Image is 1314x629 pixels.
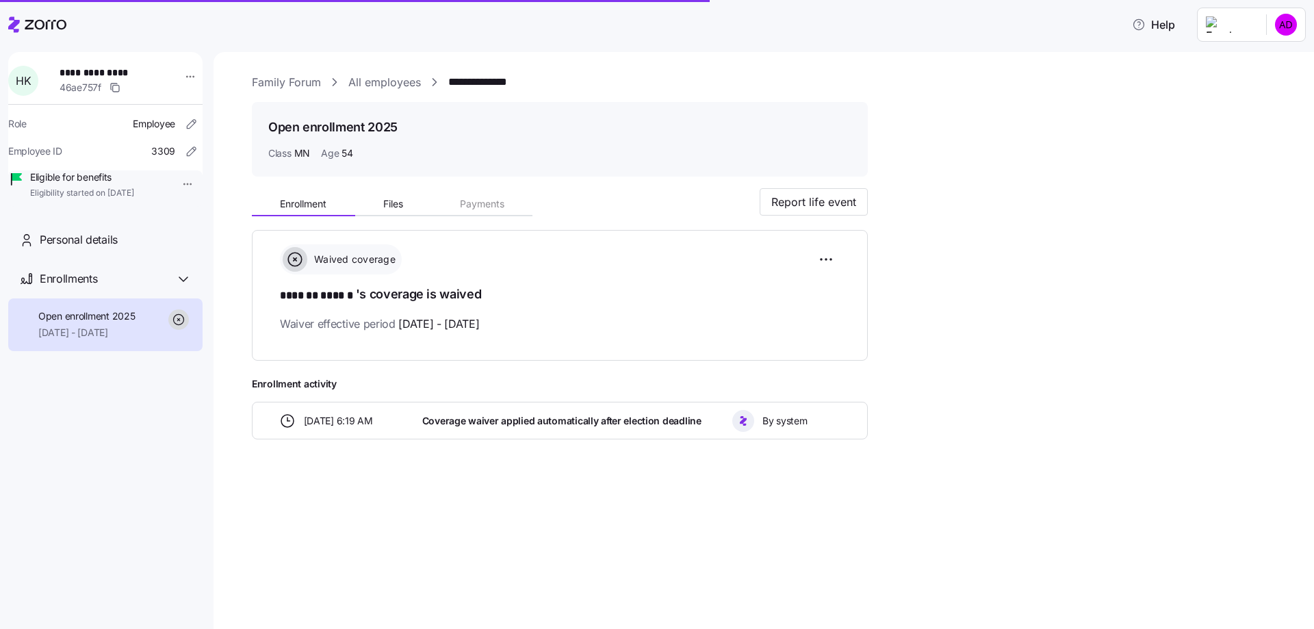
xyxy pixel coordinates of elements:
[760,188,868,216] button: Report life event
[771,194,856,210] span: Report life event
[321,146,339,160] span: Age
[1275,14,1297,36] img: 0dc50cdb7dc607bd9d5b4732d0ba19db
[310,253,396,266] span: Waived coverage
[30,170,134,184] span: Eligible for benefits
[383,199,403,209] span: Files
[8,117,27,131] span: Role
[398,316,479,333] span: [DATE] - [DATE]
[30,188,134,199] span: Eligibility started on [DATE]
[422,414,701,428] span: Coverage waiver applied automatically after election deadline
[762,414,807,428] span: By system
[252,377,868,391] span: Enrollment activity
[1206,16,1255,33] img: Employer logo
[40,270,97,287] span: Enrollments
[294,146,310,160] span: MN
[151,144,175,158] span: 3309
[38,309,135,323] span: Open enrollment 2025
[280,285,840,305] h1: 's coverage is waived
[40,231,118,248] span: Personal details
[1121,11,1186,38] button: Help
[268,118,398,136] h1: Open enrollment 2025
[38,326,135,339] span: [DATE] - [DATE]
[268,146,292,160] span: Class
[348,74,421,91] a: All employees
[342,146,352,160] span: 54
[60,81,101,94] span: 46ae757f
[460,199,504,209] span: Payments
[252,74,321,91] a: Family Forum
[304,414,373,428] span: [DATE] 6:19 AM
[133,117,175,131] span: Employee
[16,75,31,86] span: H K
[1132,16,1175,33] span: Help
[280,316,480,333] span: Waiver effective period
[8,144,62,158] span: Employee ID
[280,199,326,209] span: Enrollment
